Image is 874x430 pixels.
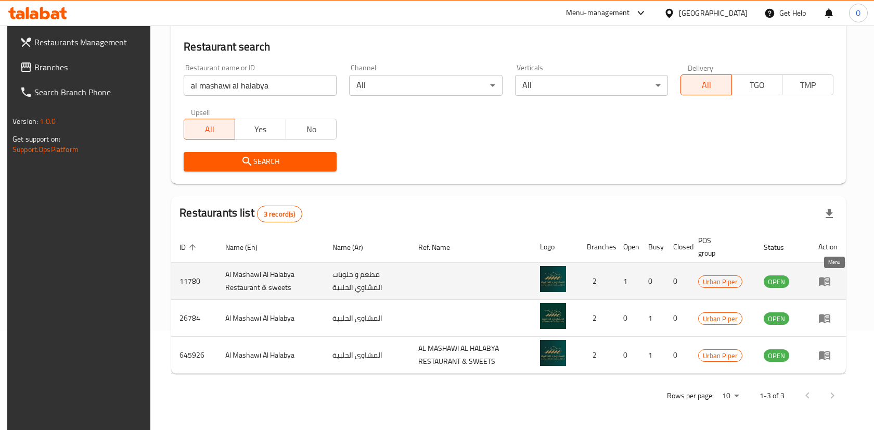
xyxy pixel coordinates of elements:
[579,300,615,337] td: 2
[718,388,743,404] div: Rows per page:
[566,7,630,19] div: Menu-management
[640,263,665,300] td: 0
[179,241,199,254] span: ID
[324,300,410,337] td: المشاوي الحلبية
[579,231,615,263] th: Branches
[731,74,783,95] button: TGO
[235,119,286,140] button: Yes
[640,231,665,263] th: Busy
[171,231,846,374] table: enhanced table
[540,340,566,366] img: Al Mashawi Al Halabya
[184,152,337,171] button: Search
[764,313,789,325] span: OPEN
[679,7,748,19] div: [GEOGRAPHIC_DATA]
[324,263,410,300] td: مطعم و حلويات المشاوي الحلبية
[171,263,217,300] td: 11780
[257,206,302,222] div: Total records count
[258,209,302,219] span: 3 record(s)
[579,263,615,300] td: 2
[286,119,337,140] button: No
[665,231,690,263] th: Closed
[171,300,217,337] td: 26784
[579,337,615,374] td: 2
[11,80,153,105] a: Search Branch Phone
[764,312,789,325] div: OPEN
[810,231,846,263] th: Action
[640,300,665,337] td: 1
[680,74,732,95] button: All
[818,349,838,361] div: Menu
[667,389,714,402] p: Rows per page:
[736,78,779,93] span: TGO
[688,64,714,71] label: Delivery
[12,143,79,156] a: Support.OpsPlatform
[34,61,145,73] span: Branches
[418,241,464,254] span: Ref. Name
[324,337,410,374] td: المشاوي الحلبية
[239,122,282,137] span: Yes
[34,36,145,48] span: Restaurants Management
[640,337,665,374] td: 1
[332,241,377,254] span: Name (Ar)
[698,234,743,259] span: POS group
[290,122,333,137] span: No
[615,263,640,300] td: 1
[685,78,728,93] span: All
[11,55,153,80] a: Branches
[665,337,690,374] td: 0
[11,30,153,55] a: Restaurants Management
[532,231,579,263] th: Logo
[515,75,668,96] div: All
[615,300,640,337] td: 0
[217,263,324,300] td: Al Mashawi Al Halabya Restaurant & sweets
[615,231,640,263] th: Open
[540,266,566,292] img: Al Mashawi Al Halabya Restaurant & sweets
[191,108,210,116] label: Upsell
[192,155,328,168] span: Search
[34,86,145,98] span: Search Branch Phone
[699,313,742,325] span: Urban Piper
[817,201,842,226] div: Export file
[699,276,742,288] span: Urban Piper
[764,349,789,362] div: OPEN
[179,205,302,222] h2: Restaurants list
[699,350,742,362] span: Urban Piper
[856,7,860,19] span: O
[540,303,566,329] img: Al Mashawi Al Halabya
[615,337,640,374] td: 0
[188,122,231,137] span: All
[764,350,789,362] span: OPEN
[184,75,337,96] input: Search for restaurant name or ID..
[782,74,833,95] button: TMP
[410,337,532,374] td: AL MASHAWI AL HALABYA RESTAURANT & SWEETS
[665,300,690,337] td: 0
[787,78,829,93] span: TMP
[665,263,690,300] td: 0
[764,276,789,288] span: OPEN
[818,312,838,324] div: Menu
[171,337,217,374] td: 645926
[760,389,785,402] p: 1-3 of 3
[40,115,56,128] span: 1.0.0
[217,337,324,374] td: Al Mashawi Al Halabya
[184,119,235,140] button: All
[217,300,324,337] td: Al Mashawi Al Halabya
[184,39,833,55] h2: Restaurant search
[12,115,38,128] span: Version:
[764,275,789,288] div: OPEN
[225,241,271,254] span: Name (En)
[349,75,502,96] div: All
[764,241,798,254] span: Status
[12,132,60,146] span: Get support on:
